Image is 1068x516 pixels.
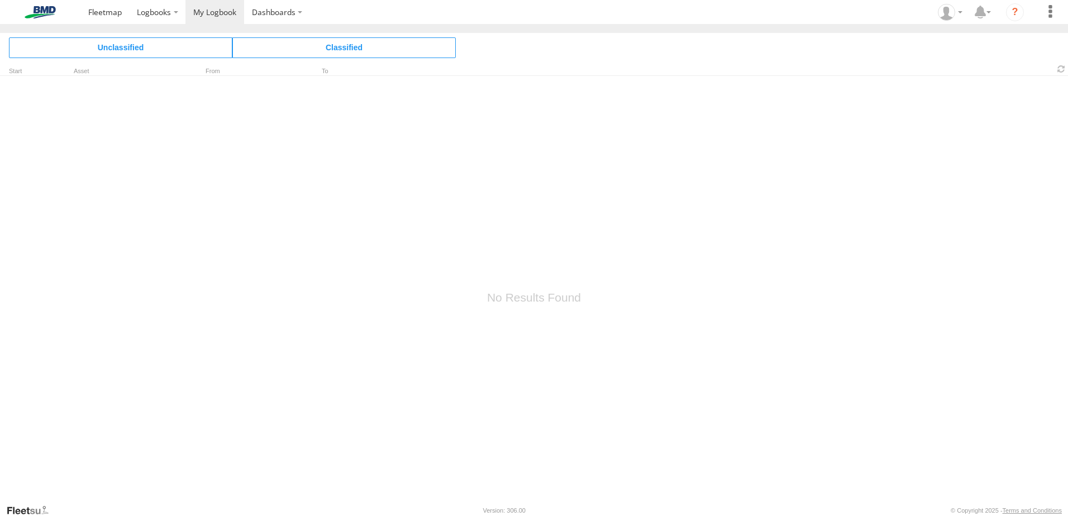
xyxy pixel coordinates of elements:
span: Refresh [1055,64,1068,74]
div: From [190,69,302,74]
div: © Copyright 2025 - [951,507,1062,514]
i: ? [1006,3,1024,21]
div: Timothy Davis [934,4,966,21]
div: Version: 306.00 [483,507,526,514]
div: To [306,69,418,74]
span: Click to view Unclassified Trips [9,37,232,58]
img: bmd-logo.svg [11,6,69,18]
a: Terms and Conditions [1003,507,1062,514]
span: Click to view Classified Trips [232,37,456,58]
div: Click to Sort [9,69,42,74]
div: Asset [74,69,185,74]
a: Visit our Website [6,505,58,516]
